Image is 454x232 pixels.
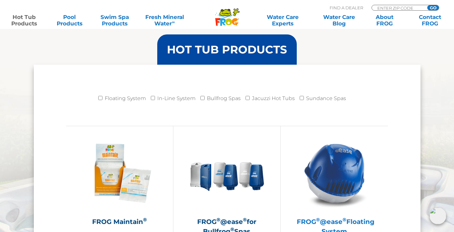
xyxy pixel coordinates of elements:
[217,217,220,223] sup: ®
[430,208,446,224] img: openIcon
[82,217,157,227] h2: FROG Maintain
[207,92,241,105] label: Bullfrog Spas
[427,5,439,10] input: GO
[97,14,133,27] a: Swim SpaProducts
[330,5,363,11] p: Find A Dealer
[142,14,187,27] a: Fresh MineralWater∞
[367,14,402,27] a: AboutFROG
[189,136,264,210] img: bullfrog-product-hero-300x300.png
[143,217,147,223] sup: ®
[297,136,372,210] img: hot-tub-product-atease-system-300x300.png
[306,92,346,105] label: Sundance Spas
[316,217,320,223] sup: ®
[252,92,295,105] label: Jacuzzi Hot Tubs
[82,136,157,210] img: Frog_Maintain_Hero-2-v2-300x300.png
[6,14,42,27] a: Hot TubProducts
[254,14,312,27] a: Water CareExperts
[377,5,420,11] input: Zip Code Form
[322,14,357,27] a: Water CareBlog
[343,217,346,223] sup: ®
[157,92,196,105] label: In-Line System
[167,44,287,55] h3: HOT TUB PRODUCTS
[105,92,146,105] label: Floating System
[52,14,87,27] a: PoolProducts
[412,14,448,27] a: ContactFROG
[172,20,175,24] sup: ∞
[243,217,247,223] sup: ®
